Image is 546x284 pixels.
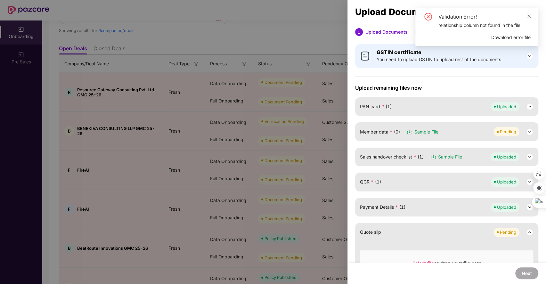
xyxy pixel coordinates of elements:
[526,228,534,236] img: svg+xml;base64,PHN2ZyB3aWR0aD0iMjQiIGhlaWdodD0iMjQiIHZpZXdCb3g9IjAgMCAyNCAyNCIgZmlsbD0ibm9uZSIgeG...
[526,52,534,60] img: svg+xml;base64,PHN2ZyB3aWR0aD0iMjQiIGhlaWdodD0iMjQiIHZpZXdCb3g9IjAgMCAyNCAyNCIgZmlsbD0ibm9uZSIgeG...
[497,154,516,160] div: Uploaded
[414,128,438,135] span: Sample File
[365,28,408,36] div: Upload Documents
[406,129,413,135] img: svg+xml;base64,PHN2ZyB3aWR0aD0iMTYiIGhlaWdodD0iMTciIHZpZXdCb3g9IjAgMCAxNiAxNyIgZmlsbD0ibm9uZSIgeG...
[438,153,462,160] span: Sample File
[360,103,392,110] span: PAN card (1)
[360,229,381,236] span: Quote slip
[491,34,531,41] span: Download error file
[497,179,516,185] div: Uploaded
[500,128,516,135] div: Pending
[355,8,538,15] div: Upload Documents
[500,229,516,235] div: Pending
[424,13,432,20] span: close-circle
[526,178,534,186] img: svg+xml;base64,PHN2ZyB3aWR0aD0iMjQiIGhlaWdodD0iMjQiIHZpZXdCb3g9IjAgMCAyNCAyNCIgZmlsbD0ibm9uZSIgeG...
[497,103,516,110] div: Uploaded
[360,153,424,160] span: Sales handover checklist (1)
[360,128,400,135] span: Member data (0)
[438,13,531,20] div: Validation Error!
[526,203,534,211] img: svg+xml;base64,PHN2ZyB3aWR0aD0iMjQiIGhlaWdodD0iMjQiIHZpZXdCb3g9IjAgMCAyNCAyNCIgZmlsbD0ibm9uZSIgeG...
[527,14,531,19] span: close
[360,178,381,185] span: QCR (1)
[377,49,421,55] b: GSTIN certificate
[377,56,501,63] span: You need to upload GSTIN to upload rest of the documents
[360,204,405,211] span: Payment Details (1)
[355,85,538,91] span: Upload remaining files now
[515,267,538,279] button: Next
[526,153,534,161] img: svg+xml;base64,PHN2ZyB3aWR0aD0iMjQiIGhlaWdodD0iMjQiIHZpZXdCb3g9IjAgMCAyNCAyNCIgZmlsbD0ibm9uZSIgeG...
[360,51,370,61] img: svg+xml;base64,PHN2ZyB4bWxucz0iaHR0cDovL3d3dy53My5vcmcvMjAwMC9zdmciIHdpZHRoPSI0MCIgaGVpZ2h0PSI0MC...
[412,260,481,270] div: or drop your file here
[430,154,436,160] img: svg+xml;base64,PHN2ZyB3aWR0aD0iMTYiIGhlaWdodD0iMTciIHZpZXdCb3g9IjAgMCAxNiAxNyIgZmlsbD0ibm9uZSIgeG...
[497,204,516,210] div: Uploaded
[412,260,434,266] span: Select file
[358,30,360,35] span: 1
[438,22,531,29] div: relationship column not found in the file
[526,103,534,110] img: svg+xml;base64,PHN2ZyB3aWR0aD0iMjQiIGhlaWdodD0iMjQiIHZpZXdCb3g9IjAgMCAyNCAyNCIgZmlsbD0ibm9uZSIgeG...
[526,128,534,136] img: svg+xml;base64,PHN2ZyB3aWR0aD0iMjQiIGhlaWdodD0iMjQiIHZpZXdCb3g9IjAgMCAyNCAyNCIgZmlsbD0ibm9uZSIgeG...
